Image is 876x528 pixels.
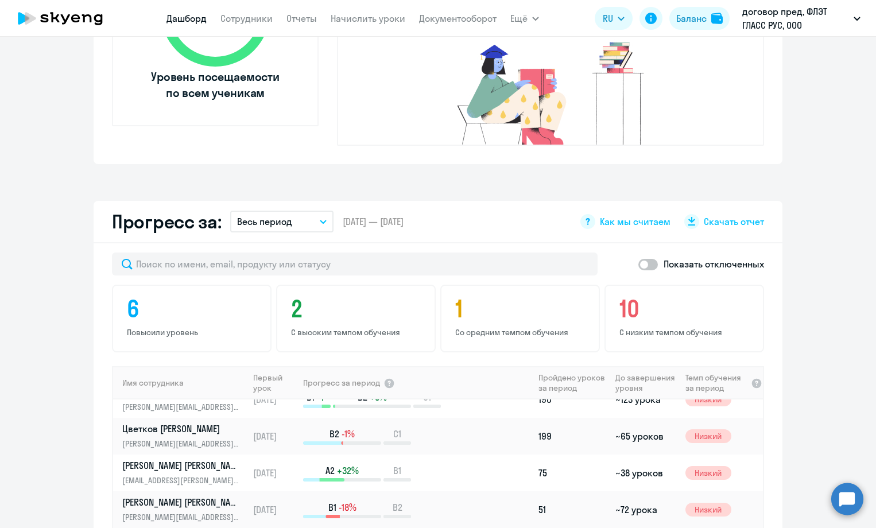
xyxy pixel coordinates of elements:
[342,428,355,440] span: -1%
[685,393,731,406] span: Низкий
[534,418,611,455] td: 199
[122,437,241,450] p: [PERSON_NAME][EMAIL_ADDRESS][PERSON_NAME][DOMAIN_NAME]
[339,501,356,514] span: -18%
[127,327,260,337] p: Повысили уровень
[249,455,302,491] td: [DATE]
[237,215,292,228] p: Весь период
[325,464,335,477] span: A2
[393,501,402,514] span: B2
[127,295,260,323] h4: 6
[510,7,539,30] button: Ещё
[149,69,281,101] span: Уровень посещаемости по всем ученикам
[534,381,611,418] td: 190
[685,372,747,393] span: Темп обучения за период
[122,474,241,487] p: [EMAIL_ADDRESS][PERSON_NAME][DOMAIN_NAME]
[611,381,680,418] td: ~123 урока
[600,215,670,228] span: Как мы считаем
[393,464,401,477] span: B1
[331,13,405,24] a: Начислить уроки
[122,496,248,523] a: [PERSON_NAME] [PERSON_NAME][PERSON_NAME][EMAIL_ADDRESS][PERSON_NAME][DOMAIN_NAME]
[595,7,633,30] button: RU
[122,386,248,413] a: [PERSON_NAME] [PERSON_NAME][PERSON_NAME][EMAIL_ADDRESS][PERSON_NAME][DOMAIN_NAME]
[685,503,731,517] span: Низкий
[611,418,680,455] td: ~65 уроков
[676,11,707,25] div: Баланс
[113,366,249,399] th: Имя сотрудника
[286,13,317,24] a: Отчеты
[291,295,424,323] h4: 2
[611,455,680,491] td: ~38 уроков
[330,428,339,440] span: B2
[685,429,731,443] span: Низкий
[455,295,588,323] h4: 1
[122,422,241,435] p: Цветков [PERSON_NAME]
[343,215,404,228] span: [DATE] — [DATE]
[611,491,680,528] td: ~72 урока
[122,459,248,487] a: [PERSON_NAME] [PERSON_NAME][EMAIL_ADDRESS][PERSON_NAME][DOMAIN_NAME]
[436,39,666,145] img: no-truants
[166,13,207,24] a: Дашборд
[534,491,611,528] td: 51
[122,422,248,450] a: Цветков [PERSON_NAME][PERSON_NAME][EMAIL_ADDRESS][PERSON_NAME][DOMAIN_NAME]
[122,401,241,413] p: [PERSON_NAME][EMAIL_ADDRESS][PERSON_NAME][DOMAIN_NAME]
[685,466,731,480] span: Низкий
[619,327,753,337] p: С низким темпом обучения
[249,381,302,418] td: [DATE]
[249,418,302,455] td: [DATE]
[220,13,273,24] a: Сотрудники
[291,327,424,337] p: С высоким темпом обучения
[122,496,241,508] p: [PERSON_NAME] [PERSON_NAME]
[122,459,241,472] p: [PERSON_NAME] [PERSON_NAME]
[303,378,380,388] span: Прогресс за период
[249,366,302,399] th: Первый урок
[328,501,336,514] span: B1
[510,11,528,25] span: Ещё
[534,455,611,491] td: 75
[737,5,866,32] button: договор пред, ФЛЭТ ГЛАСС РУС, ООО
[711,13,723,24] img: balance
[112,210,221,233] h2: Прогресс за:
[122,511,241,523] p: [PERSON_NAME][EMAIL_ADDRESS][PERSON_NAME][DOMAIN_NAME]
[393,428,401,440] span: C1
[112,253,598,275] input: Поиск по имени, email, продукту или статусу
[534,366,611,399] th: Пройдено уроков за период
[337,464,359,477] span: +32%
[611,366,680,399] th: До завершения уровня
[230,211,334,232] button: Весь период
[603,11,613,25] span: RU
[419,13,497,24] a: Документооборот
[249,491,302,528] td: [DATE]
[704,215,764,228] span: Скачать отчет
[664,257,764,271] p: Показать отключенных
[619,295,753,323] h4: 10
[742,5,849,32] p: договор пред, ФЛЭТ ГЛАСС РУС, ООО
[669,7,730,30] button: Балансbalance
[455,327,588,337] p: Со средним темпом обучения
